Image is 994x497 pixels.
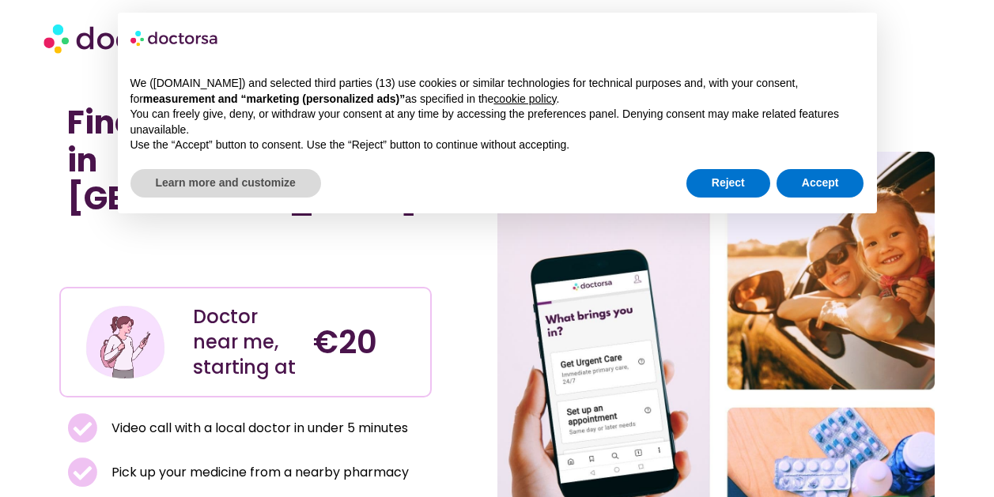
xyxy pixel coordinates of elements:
[686,169,770,198] button: Reject
[493,92,556,105] a: cookie policy
[313,323,418,361] h4: €20
[67,233,304,252] iframe: Customer reviews powered by Trustpilot
[67,104,423,217] h1: Find a Doctor Near Me in [GEOGRAPHIC_DATA]
[130,107,864,137] p: You can freely give, deny, or withdraw your consent at any time by accessing the preferences pane...
[84,300,168,384] img: Illustration depicting a young woman in a casual outfit, engaged with her smartphone. She has a p...
[143,92,405,105] strong: measurement and “marketing (personalized ads)”
[130,137,864,153] p: Use the “Accept” button to consent. Use the “Reject” button to continue without accepting.
[193,304,297,380] div: Doctor near me, starting at
[108,461,409,484] span: Pick up your medicine from a nearby pharmacy
[130,169,321,198] button: Learn more and customize
[130,76,864,107] p: We ([DOMAIN_NAME]) and selected third parties (13) use cookies or similar technologies for techni...
[777,169,864,198] button: Accept
[130,25,219,51] img: logo
[67,252,423,271] iframe: Customer reviews powered by Trustpilot
[108,417,408,439] span: Video call with a local doctor in under 5 minutes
